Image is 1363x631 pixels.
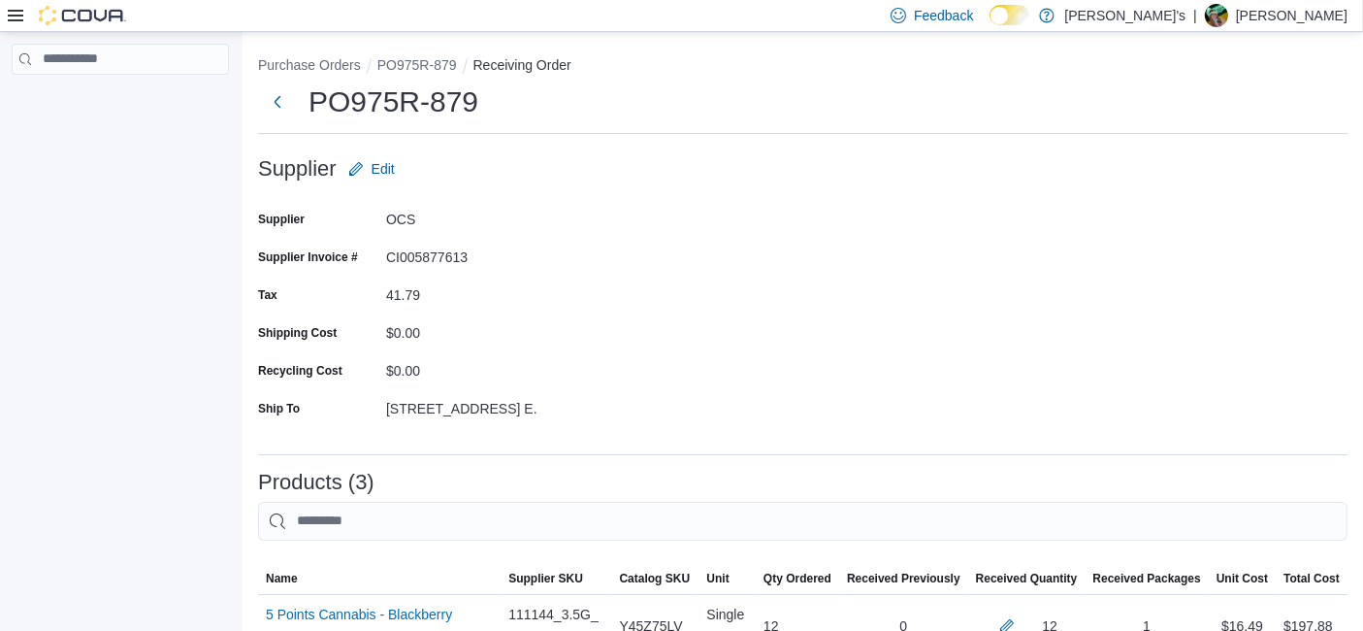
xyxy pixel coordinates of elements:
[341,149,403,188] button: Edit
[39,6,126,25] img: Cova
[372,159,395,179] span: Edit
[386,204,646,227] div: OCS
[377,57,457,73] button: PO975R-879
[266,571,298,586] span: Name
[258,502,1347,541] input: This is a search bar. After typing your query, hit enter to filter the results lower in the page.
[508,571,583,586] span: Supplier SKU
[258,471,374,494] h3: Products (3)
[1064,4,1185,27] p: [PERSON_NAME]'s
[258,363,342,379] label: Recycling Cost
[386,317,646,341] div: $0.00
[386,393,646,416] div: [STREET_ADDRESS] E.
[1092,571,1200,586] span: Received Packages
[847,571,960,586] span: Received Previously
[1217,571,1268,586] span: Unit Cost
[258,55,1347,79] nav: An example of EuiBreadcrumbs
[12,79,229,125] nav: Complex example
[976,571,1078,586] span: Received Quantity
[1236,4,1347,27] p: [PERSON_NAME]
[258,83,297,121] button: Next
[612,563,699,594] button: Catalog SKU
[990,25,990,26] span: Dark Mode
[990,5,1030,25] input: Dark Mode
[386,355,646,379] div: $0.00
[706,571,729,586] span: Unit
[914,6,973,25] span: Feedback
[501,563,611,594] button: Supplier SKU
[258,287,277,303] label: Tax
[1205,4,1228,27] div: Leslie Muller
[258,325,337,341] label: Shipping Cost
[763,571,831,586] span: Qty Ordered
[258,57,361,73] button: Purchase Orders
[1283,571,1340,586] span: Total Cost
[386,242,646,265] div: CI005877613
[620,571,691,586] span: Catalog SKU
[258,212,305,227] label: Supplier
[1193,4,1197,27] p: |
[258,249,358,265] label: Supplier Invoice #
[258,563,501,594] button: Name
[473,57,571,73] button: Receiving Order
[258,157,337,181] h3: Supplier
[386,280,646,303] div: 41.79
[308,83,478,121] h1: PO975R-879
[258,401,300,416] label: Ship To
